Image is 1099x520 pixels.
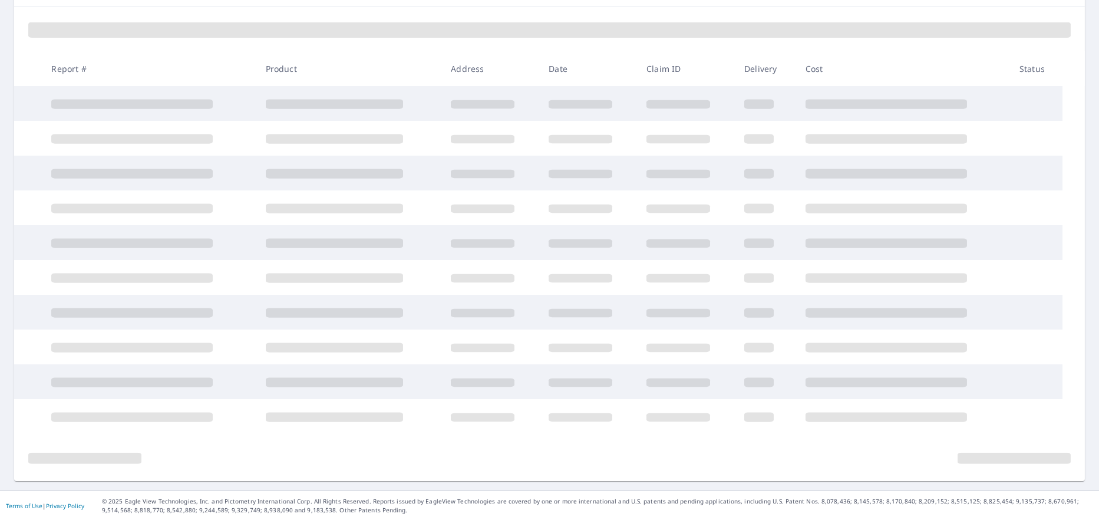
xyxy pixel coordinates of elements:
[42,51,256,86] th: Report #
[735,51,796,86] th: Delivery
[539,51,637,86] th: Date
[46,502,84,510] a: Privacy Policy
[6,502,42,510] a: Terms of Use
[102,497,1093,515] p: © 2025 Eagle View Technologies, Inc. and Pictometry International Corp. All Rights Reserved. Repo...
[796,51,1010,86] th: Cost
[1010,51,1062,86] th: Status
[256,51,442,86] th: Product
[441,51,539,86] th: Address
[637,51,735,86] th: Claim ID
[6,502,84,509] p: |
